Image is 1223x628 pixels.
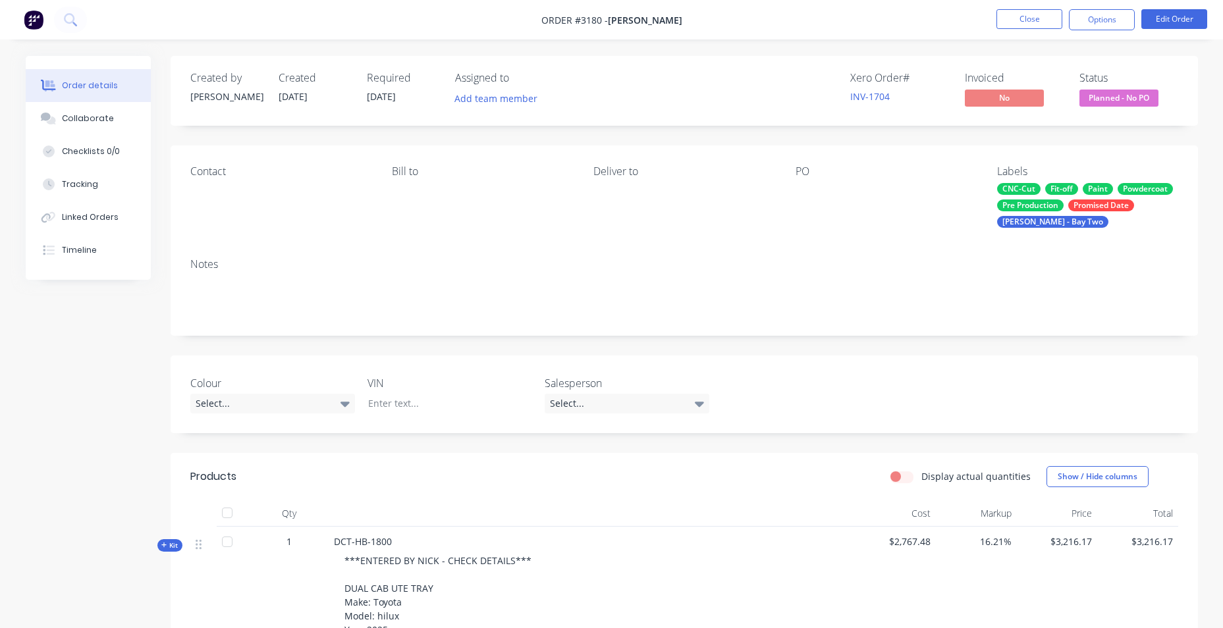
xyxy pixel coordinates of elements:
span: 16.21% [941,535,1012,548]
span: No [965,90,1044,106]
div: Price [1017,500,1098,527]
button: Add team member [455,90,545,107]
button: Collaborate [26,102,151,135]
div: Order details [62,80,118,92]
div: Created [279,72,351,84]
label: Salesperson [545,375,709,391]
button: Options [1069,9,1135,30]
span: DCT-HB-1800 [334,535,392,548]
label: Display actual quantities [921,469,1031,483]
span: 1 [286,535,292,548]
span: [PERSON_NAME] [608,14,682,26]
div: Pre Production [997,199,1064,211]
button: Linked Orders [26,201,151,234]
div: Required [367,72,439,84]
div: Tracking [62,178,98,190]
span: Planned - No PO [1079,90,1158,106]
div: Assigned to [455,72,587,84]
div: Promised Date [1068,199,1134,211]
div: Collaborate [62,113,114,124]
span: [DATE] [279,90,308,103]
div: Timeline [62,244,97,256]
div: Bill to [392,165,572,178]
button: Order details [26,69,151,102]
div: Contact [190,165,371,178]
div: Linked Orders [62,211,119,223]
div: PO [796,165,976,178]
span: Order #3180 - [541,14,608,26]
img: Factory [24,10,43,30]
div: Checklists 0/0 [62,145,120,157]
button: Close [996,9,1062,29]
button: Edit Order [1141,9,1207,29]
div: Xero Order # [850,72,949,84]
div: Markup [936,500,1017,527]
div: Powdercoat [1118,183,1173,195]
div: Created by [190,72,263,84]
div: Kit [157,539,182,552]
div: Cost [856,500,937,527]
button: Checklists 0/0 [26,135,151,168]
div: [PERSON_NAME] [190,90,263,103]
span: $3,216.17 [1022,535,1093,548]
label: Colour [190,375,355,391]
div: Select... [190,394,355,413]
div: Invoiced [965,72,1064,84]
div: Total [1097,500,1178,527]
button: Add team member [447,90,544,107]
button: Planned - No PO [1079,90,1158,109]
div: [PERSON_NAME] - Bay Two [997,216,1108,228]
div: Products [190,469,236,484]
div: Fit-off [1045,183,1078,195]
div: Select... [545,394,709,413]
button: Tracking [26,168,151,201]
a: INV-1704 [850,90,890,103]
button: Timeline [26,234,151,267]
div: Status [1079,72,1178,84]
div: Labels [997,165,1178,178]
span: $3,216.17 [1102,535,1173,548]
span: [DATE] [367,90,396,103]
span: Kit [161,540,178,550]
div: Qty [250,500,329,527]
div: CNC-Cut [997,183,1041,195]
span: $2,767.48 [861,535,931,548]
div: Deliver to [593,165,774,178]
div: Paint [1083,183,1113,195]
button: Show / Hide columns [1046,466,1149,487]
label: VIN [367,375,532,391]
div: Notes [190,258,1178,271]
